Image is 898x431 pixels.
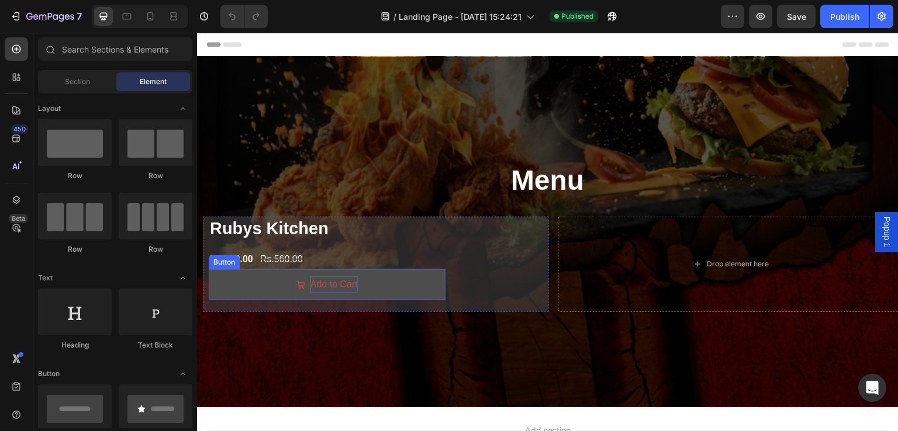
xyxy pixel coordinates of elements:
span: Published [561,11,593,22]
span: Popup 1 [684,184,696,214]
span: Button [38,369,60,379]
div: Drop element here [510,227,572,236]
span: Landing Page - [DATE] 15:24:21 [399,11,521,23]
a: Add to Cart [12,237,248,267]
div: 450 [11,124,28,134]
div: Publish [830,11,859,23]
div: Button [14,224,40,235]
span: Section [65,77,90,87]
div: Row [119,244,192,255]
div: Rs.560.00 [62,217,107,237]
div: Row [38,171,112,181]
span: Toggle open [174,269,192,287]
span: Layout [38,103,61,114]
span: Add section [323,391,379,404]
span: Text [38,273,53,283]
span: Toggle open [174,364,192,383]
div: Row [38,244,112,255]
div: Row [119,171,192,181]
button: 7 [5,5,87,28]
div: Rs.500.00 [12,217,57,237]
span: Element [140,77,167,87]
span: Toggle open [174,99,192,118]
span: / [393,11,396,23]
input: Search Sections & Elements [38,37,192,61]
button: Save [777,5,816,28]
h2: Menu [194,128,508,167]
h2: Rubys Kitchen [12,184,248,208]
div: Heading [38,340,112,350]
span: Save [787,12,806,22]
p: 7 [77,9,82,23]
div: Text Block [119,340,192,350]
button: Publish [820,5,869,28]
div: Undo/Redo [220,5,268,28]
iframe: Design area [197,33,898,431]
p: Add to Cart [113,244,161,260]
div: Beta [9,214,28,223]
div: Open Intercom Messenger [858,374,886,402]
